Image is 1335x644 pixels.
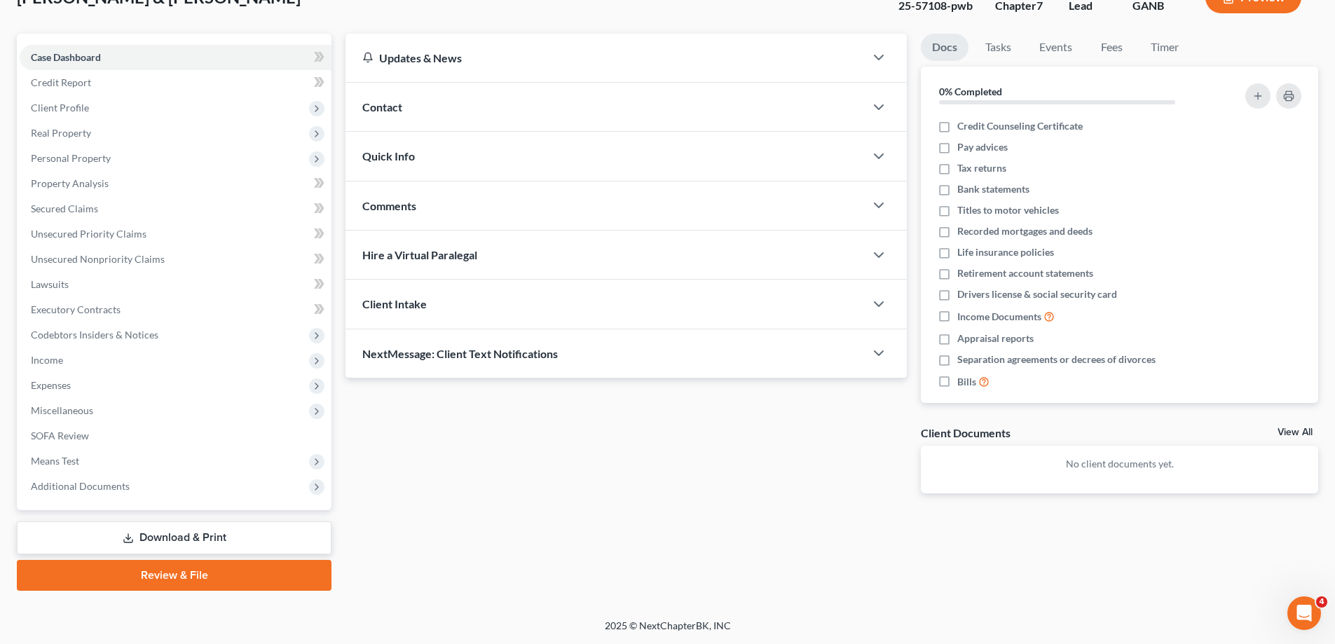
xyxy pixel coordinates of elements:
span: Income [31,354,63,366]
span: Client Intake [362,297,427,310]
a: Timer [1139,34,1190,61]
a: Property Analysis [20,171,331,196]
span: Contact [362,100,402,114]
span: Bank statements [957,182,1029,196]
span: Drivers license & social security card [957,287,1117,301]
a: Secured Claims [20,196,331,221]
div: Updates & News [362,50,848,65]
a: Docs [921,34,968,61]
a: Lawsuits [20,272,331,297]
div: 2025 © NextChapterBK, INC [268,619,1067,644]
p: No client documents yet. [932,457,1307,471]
span: Codebtors Insiders & Notices [31,329,158,341]
span: Miscellaneous [31,404,93,416]
span: Income Documents [957,310,1041,324]
span: Expenses [31,379,71,391]
span: Additional Documents [31,480,130,492]
span: Recorded mortgages and deeds [957,224,1093,238]
span: 4 [1316,596,1327,608]
a: Events [1028,34,1083,61]
span: Case Dashboard [31,51,101,63]
span: Property Analysis [31,177,109,189]
span: Personal Property [31,152,111,164]
span: Unsecured Nonpriority Claims [31,253,165,265]
span: Life insurance policies [957,245,1054,259]
span: SOFA Review [31,430,89,441]
span: Credit Report [31,76,91,88]
span: Lawsuits [31,278,69,290]
span: Appraisal reports [957,331,1034,345]
a: Unsecured Nonpriority Claims [20,247,331,272]
a: Download & Print [17,521,331,554]
span: Real Property [31,127,91,139]
span: Tax returns [957,161,1006,175]
div: Client Documents [921,425,1011,440]
span: Bills [957,375,976,389]
a: View All [1278,427,1313,437]
iframe: Intercom live chat [1287,596,1321,630]
span: Client Profile [31,102,89,114]
a: Review & File [17,560,331,591]
a: Case Dashboard [20,45,331,70]
span: Separation agreements or decrees of divorces [957,352,1156,366]
span: Quick Info [362,149,415,163]
a: SOFA Review [20,423,331,448]
a: Fees [1089,34,1134,61]
a: Unsecured Priority Claims [20,221,331,247]
span: Executory Contracts [31,303,121,315]
a: Executory Contracts [20,297,331,322]
span: Titles to motor vehicles [957,203,1059,217]
span: Credit Counseling Certificate [957,119,1083,133]
strong: 0% Completed [939,85,1002,97]
span: Means Test [31,455,79,467]
span: Hire a Virtual Paralegal [362,248,477,261]
a: Credit Report [20,70,331,95]
span: Pay advices [957,140,1008,154]
span: NextMessage: Client Text Notifications [362,347,558,360]
span: Retirement account statements [957,266,1093,280]
span: Secured Claims [31,203,98,214]
span: Comments [362,199,416,212]
a: Tasks [974,34,1022,61]
span: Unsecured Priority Claims [31,228,146,240]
